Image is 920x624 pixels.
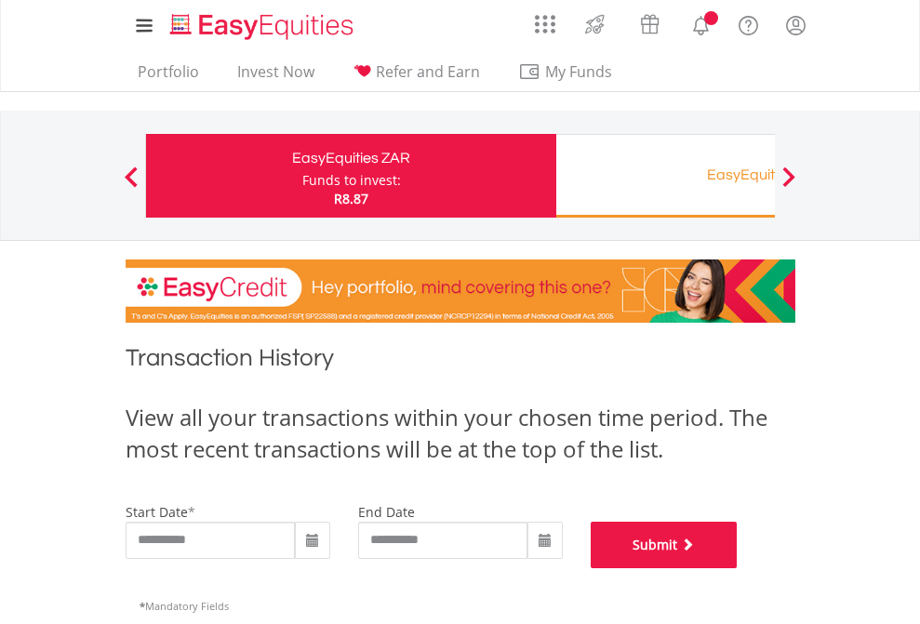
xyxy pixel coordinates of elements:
[140,599,229,613] span: Mandatory Fields
[770,176,807,194] button: Next
[358,503,415,521] label: end date
[634,9,665,39] img: vouchers-v2.svg
[113,176,150,194] button: Previous
[126,341,795,383] h1: Transaction History
[376,61,480,82] span: Refer and Earn
[591,522,738,568] button: Submit
[126,402,795,466] div: View all your transactions within your chosen time period. The most recent transactions will be a...
[163,5,361,42] a: Home page
[535,14,555,34] img: grid-menu-icon.svg
[334,190,368,207] span: R8.87
[302,171,401,190] div: Funds to invest:
[725,5,772,42] a: FAQ's and Support
[523,5,567,34] a: AppsGrid
[772,5,820,46] a: My Profile
[230,62,322,91] a: Invest Now
[130,62,207,91] a: Portfolio
[518,60,640,84] span: My Funds
[677,5,725,42] a: Notifications
[580,9,610,39] img: thrive-v2.svg
[126,259,795,323] img: EasyCredit Promotion Banner
[126,503,188,521] label: start date
[157,145,545,171] div: EasyEquities ZAR
[167,11,361,42] img: EasyEquities_Logo.png
[622,5,677,39] a: Vouchers
[345,62,487,91] a: Refer and Earn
